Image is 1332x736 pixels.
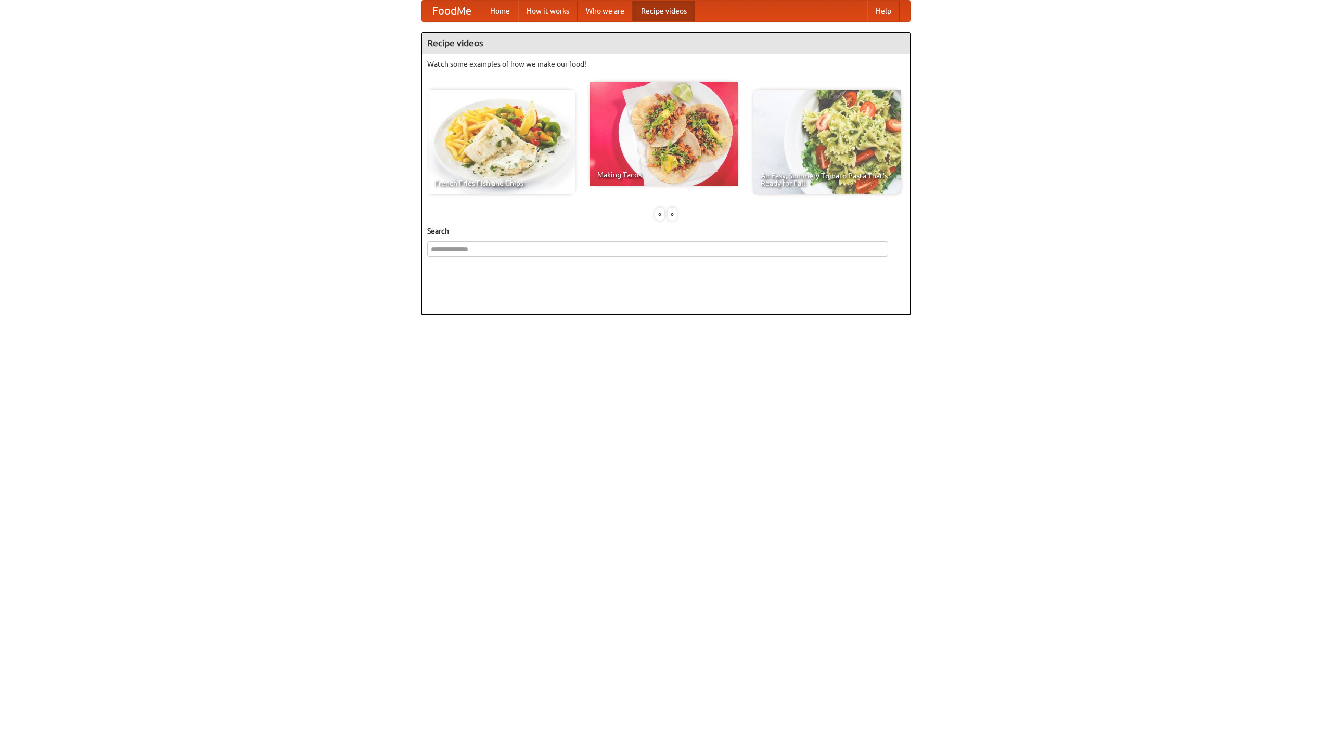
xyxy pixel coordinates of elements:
[761,172,894,187] span: An Easy, Summery Tomato Pasta That's Ready for Fall
[422,33,910,54] h4: Recipe videos
[427,90,575,194] a: French Fries Fish and Chips
[668,208,677,221] div: »
[518,1,578,21] a: How it works
[867,1,900,21] a: Help
[597,171,731,178] span: Making Tacos
[753,90,901,194] a: An Easy, Summery Tomato Pasta That's Ready for Fall
[427,59,905,69] p: Watch some examples of how we make our food!
[422,1,482,21] a: FoodMe
[655,208,664,221] div: «
[482,1,518,21] a: Home
[590,82,738,186] a: Making Tacos
[434,179,568,187] span: French Fries Fish and Chips
[633,1,695,21] a: Recipe videos
[427,226,905,236] h5: Search
[578,1,633,21] a: Who we are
